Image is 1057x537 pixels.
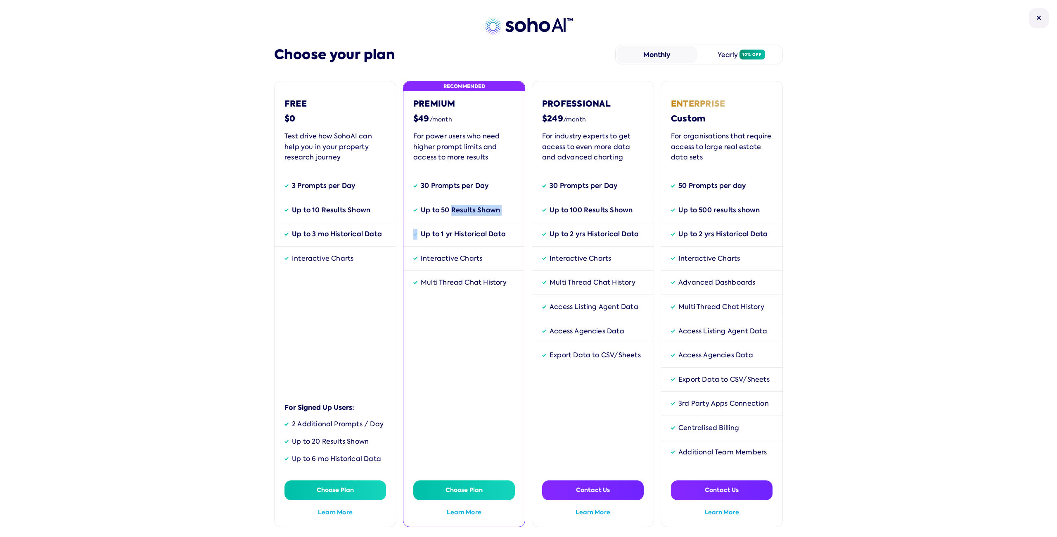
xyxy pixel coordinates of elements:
div: Access Agencies Data [678,350,753,361]
div: Up to 2 yrs Historical Data [550,229,639,240]
button: Choose Plan [413,480,515,500]
img: Close [1036,15,1041,20]
div: Access Listing Agent Data [678,326,767,337]
img: Tick Icon [671,326,675,337]
img: Tick Icon [671,302,675,312]
img: Tick Icon [542,205,546,216]
button: Choose Plan [284,480,386,500]
img: Tick Icon [671,277,675,288]
button: Contact Us [671,480,773,500]
div: For organisations that require access to large real estate data sets [671,131,773,164]
div: Up to 100 Results Shown [550,205,633,216]
div: Enterprise [671,98,773,109]
div: Up to 500 results shown [678,205,760,216]
a: Learn More [284,508,386,517]
div: 30 Prompts per Day [421,181,488,191]
img: Tick Icon [671,229,675,240]
img: Tick Icon [671,374,675,385]
div: 3 Prompts per Day [292,181,355,191]
a: Learn More [671,508,773,517]
div: Choose your plan [274,45,395,64]
img: Tick Icon [542,326,546,337]
img: Tick Icon [284,181,289,191]
div: Centralised Billing [678,423,739,433]
div: For power users who need higher prompt limits and access to more results [413,131,515,164]
img: Tick Icon [671,447,675,458]
img: Tick Icon [413,229,417,240]
img: Tick Icon [671,253,675,264]
div: $49 [413,113,515,124]
img: Tick Icon [413,205,417,216]
div: Up to 50 Results Shown [421,205,500,216]
div: Monthly [616,46,697,63]
div: $0 [284,113,386,124]
button: Contact Us [542,480,644,500]
span: /month [429,116,452,123]
div: For Signed Up Users: [284,403,386,412]
div: For industry experts to get access to even more data and advanced charting [542,131,644,164]
div: 50 Prompts per day [678,181,746,191]
img: Tick Icon [671,350,675,361]
div: 30 Prompts per Day [550,181,617,191]
div: Up to 3 mo Historical Data [292,229,382,240]
img: Tick Icon [284,419,289,430]
div: Multi Thread Chat History [550,277,635,288]
div: Up to 6 mo Historical Data [292,454,381,464]
span: 10% off [739,50,765,59]
div: Up to 1 yr Historical Data [421,229,506,240]
div: Export Data to CSV/Sheets [678,374,770,385]
div: Multi Thread Chat History [678,302,764,312]
div: Interactive Charts [292,253,353,264]
div: Interactive Charts [678,253,740,264]
div: Recommended [403,81,525,91]
div: Interactive Charts [421,253,482,264]
img: Tick Icon [671,181,675,191]
div: Professional [542,98,644,109]
div: 2 Additional Prompts / Day [292,419,384,430]
img: Tick Icon [542,253,546,264]
div: Access Listing Agent Data [550,302,638,312]
div: Up to 10 Results Shown [292,205,370,216]
span: /month [563,116,586,123]
div: Yearly [701,46,782,63]
div: Up to 2 yrs Historical Data [678,229,768,240]
div: Up to 20 Results Shown [292,436,369,447]
img: Tick Icon [413,277,417,288]
img: Tick Icon [542,181,546,191]
img: Tick Icon [284,205,289,216]
img: Tick Icon [542,302,546,312]
img: Tick Icon [284,253,289,264]
img: Tick Icon [413,181,417,191]
img: Tick Icon [284,454,289,464]
div: $249 [542,113,644,124]
div: Test drive how SohoAI can help you in your property research journey [284,131,386,164]
div: Multi Thread Chat History [421,277,507,288]
img: Tick Icon [542,229,546,240]
div: Premium [413,98,515,109]
div: Free [284,98,386,109]
div: Additional Team Members [678,447,767,458]
img: Tick Icon [284,229,289,240]
div: Export Data to CSV/Sheets [550,350,641,361]
div: 3rd Party Apps Connection [678,398,769,409]
div: Custom [671,113,773,124]
img: Tick Icon [671,205,675,216]
div: Interactive Charts [550,253,611,264]
a: Learn More [413,508,515,517]
img: Tick Icon [671,398,675,409]
img: Tick Icon [542,350,546,361]
div: Advanced Dashboards [678,277,756,288]
img: Tick Icon [542,277,546,288]
img: Tick Icon [671,423,675,433]
div: Access Agencies Data [550,326,624,337]
img: SohoAI [485,18,573,35]
img: Tick Icon [413,253,417,264]
img: Tick Icon [284,436,289,447]
a: Learn More [542,508,644,517]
